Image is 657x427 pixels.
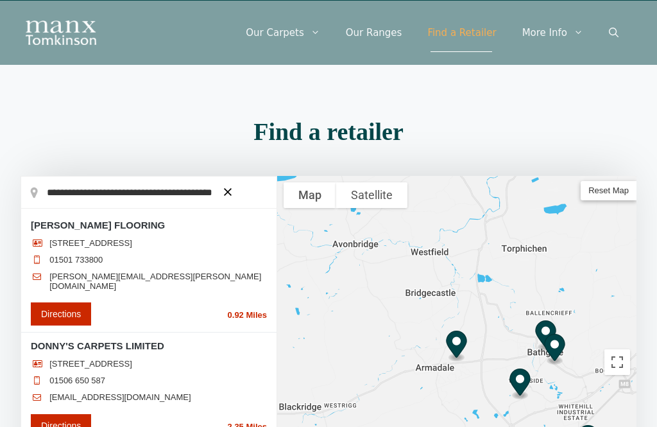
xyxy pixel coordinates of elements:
a: More Info [509,14,596,53]
span: Reset Map [581,182,636,201]
img: Manx Tomkinson [26,21,96,46]
a: [EMAIL_ADDRESS][DOMAIN_NAME] [49,393,191,403]
div: DONNY'S CARPETS LIMITED [504,364,536,406]
a: Our Carpets [233,14,333,53]
a: 01501 733800 [49,256,103,266]
h2: Find a retailer [6,120,651,144]
a: Open Search Bar [596,14,631,53]
h3: [PERSON_NAME] FLOORING [31,219,267,232]
div: TOM LAING FLOORING [441,326,472,368]
span: [STREET_ADDRESS] [49,239,132,249]
button: Show street map [284,183,336,209]
a: 01506 650 587 [49,376,105,387]
button: Toggle fullscreen view [604,350,630,376]
span: [STREET_ADDRESS] [49,360,132,370]
span: 0.92 Miles [228,311,267,321]
a: Our Ranges [333,14,415,53]
nav: Primary [233,14,631,53]
div: N & P FLOORING LTD [539,329,570,371]
button: Show satellite imagery [336,183,407,209]
a: Find a Retailer [414,14,509,53]
a: Directions [31,303,91,326]
div: Your Current Location [400,344,425,370]
div: GRANTS OF BATHGATE LTD [530,316,561,358]
a: [PERSON_NAME][EMAIL_ADDRESS][PERSON_NAME][DOMAIN_NAME] [49,272,267,292]
h3: DONNY'S CARPETS LIMITED [31,340,267,353]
